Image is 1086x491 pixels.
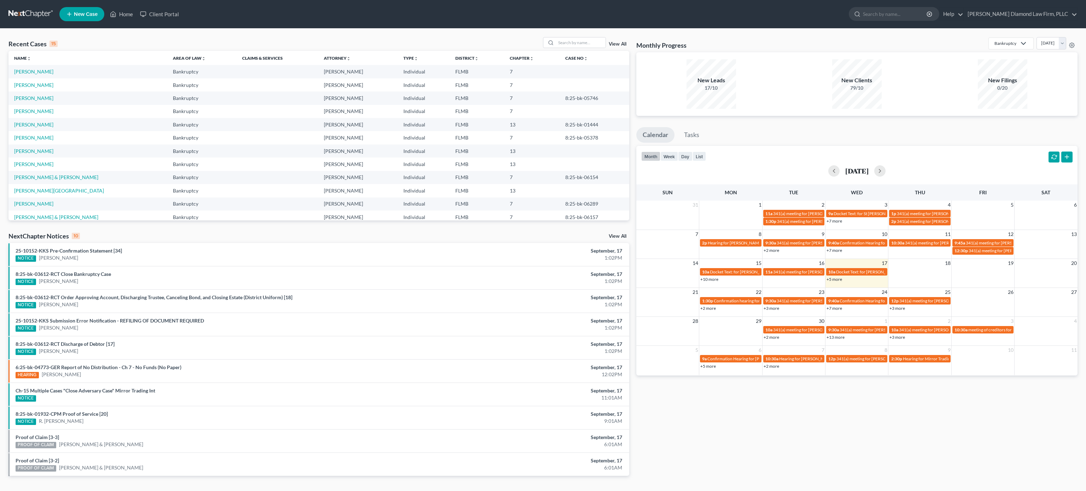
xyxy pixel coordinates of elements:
td: Bankruptcy [167,78,237,91]
span: 2:30p [891,356,902,361]
i: unfold_more [414,57,418,61]
i: unfold_more [584,57,588,61]
a: +2 more [764,248,779,253]
span: 11 [944,230,951,238]
a: Attorneyunfold_more [324,55,351,61]
a: [PERSON_NAME] [14,69,53,75]
span: 17 [881,259,888,267]
i: unfold_more [346,57,351,61]
div: September, 17 [425,364,622,371]
td: 8:25-bk-05746 [560,91,629,105]
td: Bankruptcy [167,211,237,224]
td: FLMB [450,171,504,184]
span: 12p [828,356,836,361]
a: [PERSON_NAME] [39,324,78,331]
a: R. [PERSON_NAME] [39,418,83,425]
a: [PERSON_NAME] [39,301,78,308]
span: 9:30a [765,240,776,245]
span: 7 [821,346,825,354]
a: Nameunfold_more [14,55,31,61]
a: [PERSON_NAME] [14,201,53,207]
a: Home [106,8,136,20]
td: 7 [504,65,560,78]
div: NOTICE [16,395,36,402]
td: Bankruptcy [167,144,237,158]
td: 13 [504,158,560,171]
td: Bankruptcy [167,184,237,197]
button: day [678,152,693,161]
td: FLMB [450,158,504,171]
span: 341(a) meeting for [PERSON_NAME] [969,248,1037,253]
span: 10 [881,230,888,238]
span: Hearing for [PERSON_NAME] [708,240,763,245]
a: [PERSON_NAME] [14,82,53,88]
span: 10a [828,269,835,274]
i: unfold_more [530,57,534,61]
td: 8:25-bk-06289 [560,197,629,211]
a: Help [940,8,963,20]
div: 0/20 [978,84,1027,91]
span: 16 [818,259,825,267]
a: [PERSON_NAME] [14,122,53,128]
div: 6:01AM [425,464,622,471]
td: FLMB [450,65,504,78]
a: +3 more [764,306,779,311]
span: 12p [891,298,899,303]
a: Typeunfold_more [403,55,418,61]
div: 6:01AM [425,441,622,448]
span: 341(a) meeting for [PERSON_NAME] [773,269,841,274]
span: 341(a) meeting for [PERSON_NAME] [777,219,845,224]
a: +7 more [827,248,842,253]
div: 12:02PM [425,371,622,378]
td: FLMB [450,211,504,224]
span: 20 [1070,259,1078,267]
div: 1:02PM [425,278,622,285]
span: 29 [755,317,762,325]
span: 30 [818,317,825,325]
td: Individual [398,184,450,197]
span: 18 [944,259,951,267]
td: [PERSON_NAME] [318,118,398,131]
td: [PERSON_NAME] [318,144,398,158]
span: 4 [947,201,951,209]
span: 1 [884,317,888,325]
div: September, 17 [425,317,622,324]
td: Individual [398,197,450,211]
span: 19 [1007,259,1014,267]
a: +3 more [889,335,905,340]
a: [PERSON_NAME] [14,148,53,154]
span: 1 [758,201,762,209]
span: 341(a) meeting for [PERSON_NAME] [840,327,908,332]
span: 9 [947,346,951,354]
td: Individual [398,158,450,171]
div: NOTICE [16,419,36,425]
td: FLMB [450,131,504,144]
span: 2p [891,219,896,224]
a: +3 more [889,306,905,311]
span: 341(a) meeting for [PERSON_NAME] [773,211,841,216]
span: 13 [1070,230,1078,238]
div: September, 17 [425,341,622,348]
span: 9:30a [828,327,839,332]
span: 10a [891,327,898,332]
span: 24 [881,288,888,296]
span: 1p [891,211,896,216]
a: Districtunfold_more [455,55,479,61]
div: 79/10 [832,84,882,91]
button: week [660,152,678,161]
span: Confirmation Hearing for [PERSON_NAME] [840,240,921,245]
td: Bankruptcy [167,105,237,118]
a: [PERSON_NAME] [39,254,78,261]
h3: Monthly Progress [636,41,687,49]
td: FLMB [450,105,504,118]
span: 22 [755,288,762,296]
div: 1:02PM [425,301,622,308]
td: FLMB [450,78,504,91]
td: [PERSON_NAME] [318,197,398,211]
span: 26 [1007,288,1014,296]
td: Individual [398,78,450,91]
td: Individual [398,131,450,144]
a: [PERSON_NAME][GEOGRAPHIC_DATA] [14,188,104,194]
div: New Leads [687,76,736,84]
a: 6:25-bk-04773-GER Report of No Distribution - Ch 7 - No Funds (No Paper) [16,364,181,370]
